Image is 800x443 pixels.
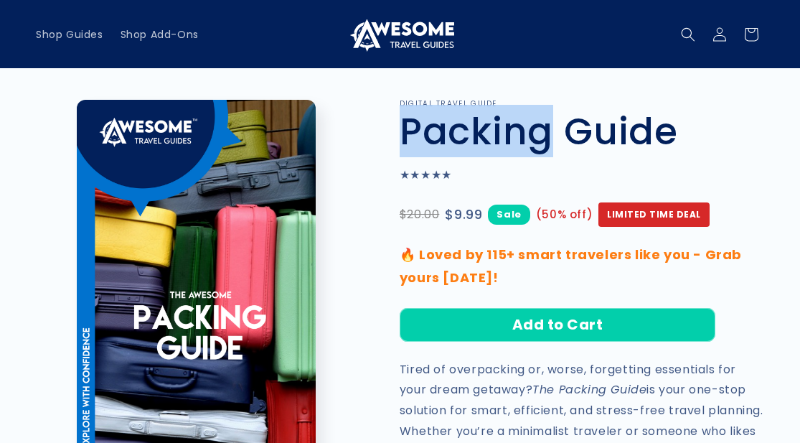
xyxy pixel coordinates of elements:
[341,11,459,57] a: Awesome Travel Guides
[400,308,715,342] button: Add to Cart
[400,243,764,290] p: 🔥 Loved by 115+ smart travelers like you - Grab yours [DATE]!
[36,28,103,41] span: Shop Guides
[532,381,646,398] em: The Packing Guide
[121,28,199,41] span: Shop Add-Ons
[488,205,530,224] span: Sale
[672,19,704,50] summary: Search
[347,17,454,52] img: Awesome Travel Guides
[112,19,207,50] a: Shop Add-Ons
[400,100,764,108] p: DIGITAL TRAVEL GUIDE
[400,165,764,186] p: ★★★★★
[445,203,482,226] span: $9.99
[400,108,764,154] h1: Packing Guide
[536,205,593,224] span: (50% off)
[27,19,112,50] a: Shop Guides
[598,202,710,227] span: Limited Time Deal
[400,205,440,225] span: $20.00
